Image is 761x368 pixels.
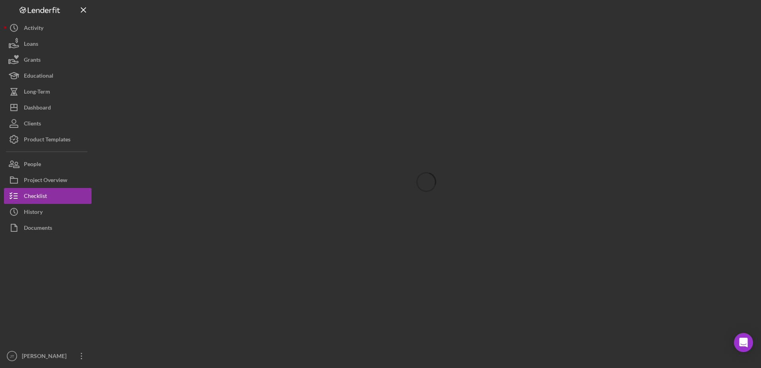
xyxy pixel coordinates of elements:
button: Grants [4,52,92,68]
div: Loans [24,36,38,54]
div: Checklist [24,188,47,206]
button: Long-Term [4,84,92,100]
div: Documents [24,220,52,238]
div: Project Overview [24,172,67,190]
button: JT[PERSON_NAME] [4,348,92,364]
div: [PERSON_NAME] [20,348,72,366]
button: Educational [4,68,92,84]
button: History [4,204,92,220]
div: Clients [24,115,41,133]
button: Clients [4,115,92,131]
div: History [24,204,43,222]
button: People [4,156,92,172]
div: People [24,156,41,174]
div: Dashboard [24,100,51,117]
div: Grants [24,52,41,70]
button: Product Templates [4,131,92,147]
button: Dashboard [4,100,92,115]
button: Documents [4,220,92,236]
div: Educational [24,68,53,86]
div: Open Intercom Messenger [734,333,753,352]
div: Product Templates [24,131,70,149]
button: Project Overview [4,172,92,188]
button: Activity [4,20,92,36]
button: Loans [4,36,92,52]
text: JT [10,354,14,358]
div: Activity [24,20,43,38]
div: Long-Term [24,84,50,102]
button: Checklist [4,188,92,204]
